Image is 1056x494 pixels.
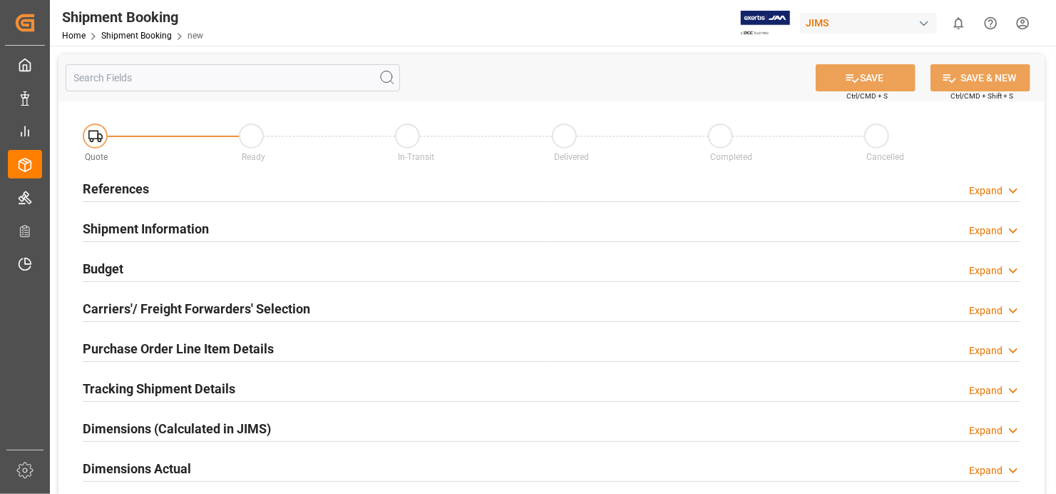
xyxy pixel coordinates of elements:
div: Expand [969,343,1003,358]
span: Cancelled [866,152,904,162]
span: Ready [242,152,265,162]
div: Expand [969,263,1003,278]
div: JIMS [800,13,937,34]
span: Ctrl/CMD + Shift + S [950,91,1013,101]
span: Completed [710,152,752,162]
button: SAVE [816,64,916,91]
h2: References [83,179,149,198]
button: show 0 new notifications [943,7,975,39]
h2: Carriers'/ Freight Forwarders' Selection [83,299,310,318]
button: SAVE & NEW [931,64,1030,91]
div: Expand [969,223,1003,238]
h2: Dimensions Actual [83,459,191,478]
a: Shipment Booking [101,31,172,41]
a: Home [62,31,86,41]
span: Quote [86,152,108,162]
h2: Dimensions (Calculated in JIMS) [83,419,271,438]
h2: Purchase Order Line Item Details [83,339,274,358]
div: Expand [969,463,1003,478]
button: Help Center [975,7,1007,39]
div: Shipment Booking [62,6,203,28]
h2: Shipment Information [83,219,209,238]
button: JIMS [800,9,943,36]
span: Delivered [554,152,589,162]
div: Expand [969,423,1003,438]
h2: Tracking Shipment Details [83,379,235,398]
img: Exertis%20JAM%20-%20Email%20Logo.jpg_1722504956.jpg [741,11,790,36]
div: Expand [969,303,1003,318]
span: In-Transit [398,152,434,162]
div: Expand [969,383,1003,398]
div: Expand [969,183,1003,198]
span: Ctrl/CMD + S [846,91,888,101]
h2: Budget [83,259,123,278]
input: Search Fields [66,64,400,91]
